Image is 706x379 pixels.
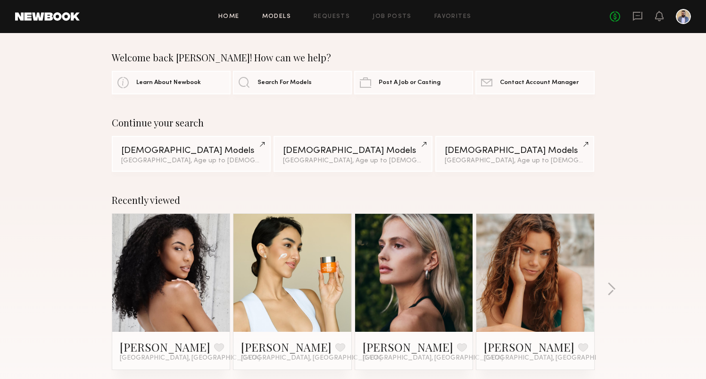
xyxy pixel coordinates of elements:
[241,354,382,362] span: [GEOGRAPHIC_DATA], [GEOGRAPHIC_DATA]
[262,14,291,20] a: Models
[112,117,595,128] div: Continue your search
[283,146,423,155] div: [DEMOGRAPHIC_DATA] Models
[484,339,574,354] a: [PERSON_NAME]
[121,158,261,164] div: [GEOGRAPHIC_DATA], Age up to [DEMOGRAPHIC_DATA].
[500,80,579,86] span: Contact Account Manager
[233,71,352,94] a: Search For Models
[445,146,585,155] div: [DEMOGRAPHIC_DATA] Models
[363,339,453,354] a: [PERSON_NAME]
[445,158,585,164] div: [GEOGRAPHIC_DATA], Age up to [DEMOGRAPHIC_DATA].
[379,80,440,86] span: Post A Job or Casting
[354,71,473,94] a: Post A Job or Casting
[120,339,210,354] a: [PERSON_NAME]
[257,80,312,86] span: Search For Models
[314,14,350,20] a: Requests
[121,146,261,155] div: [DEMOGRAPHIC_DATA] Models
[373,14,412,20] a: Job Posts
[475,71,594,94] a: Contact Account Manager
[120,354,260,362] span: [GEOGRAPHIC_DATA], [GEOGRAPHIC_DATA]
[136,80,201,86] span: Learn About Newbook
[363,354,503,362] span: [GEOGRAPHIC_DATA], [GEOGRAPHIC_DATA]
[112,71,231,94] a: Learn About Newbook
[112,194,595,206] div: Recently viewed
[218,14,240,20] a: Home
[283,158,423,164] div: [GEOGRAPHIC_DATA], Age up to [DEMOGRAPHIC_DATA].
[434,14,472,20] a: Favorites
[484,354,624,362] span: [GEOGRAPHIC_DATA], [GEOGRAPHIC_DATA]
[274,136,432,172] a: [DEMOGRAPHIC_DATA] Models[GEOGRAPHIC_DATA], Age up to [DEMOGRAPHIC_DATA].
[241,339,332,354] a: [PERSON_NAME]
[435,136,594,172] a: [DEMOGRAPHIC_DATA] Models[GEOGRAPHIC_DATA], Age up to [DEMOGRAPHIC_DATA].
[112,136,271,172] a: [DEMOGRAPHIC_DATA] Models[GEOGRAPHIC_DATA], Age up to [DEMOGRAPHIC_DATA].
[112,52,595,63] div: Welcome back [PERSON_NAME]! How can we help?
